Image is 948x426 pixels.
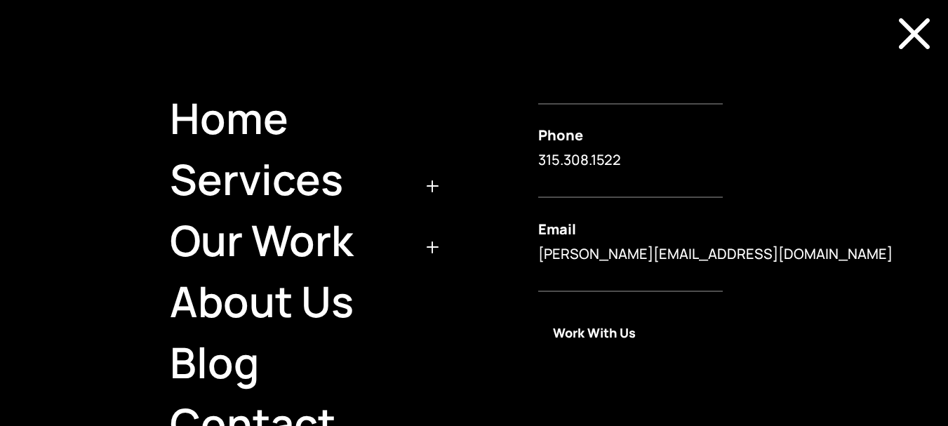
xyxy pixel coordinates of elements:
[155,88,448,149] a: Home
[538,222,948,244] h4: Email
[155,332,448,393] a: Blog
[538,128,948,149] h4: Phone
[155,149,448,210] a: Services
[155,210,448,271] a: Our Work
[155,271,448,332] a: About Us
[538,316,650,349] a: Work With Us
[538,149,948,171] p: 315.308.1522
[538,244,948,265] p: [PERSON_NAME][EMAIL_ADDRESS][DOMAIN_NAME]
